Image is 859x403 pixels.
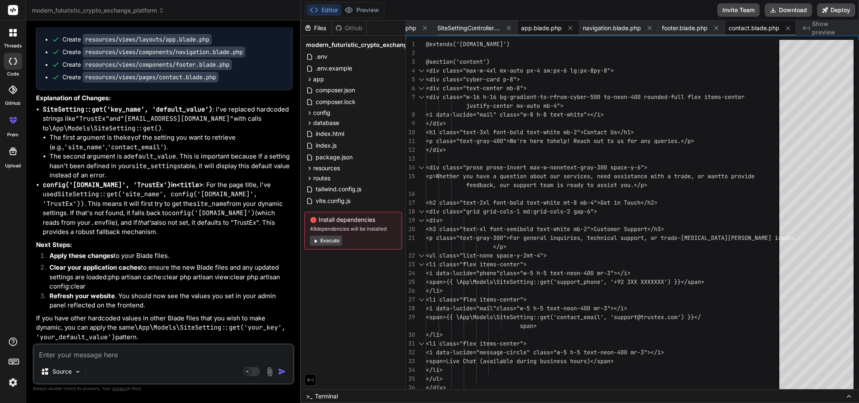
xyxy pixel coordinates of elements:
img: attachment [265,367,275,377]
div: Click to collapse the range. [416,163,427,172]
div: 7 [406,93,415,101]
li: to your Blade files. [43,251,293,263]
div: 27 [406,295,415,304]
span: vite.config.js [315,196,351,206]
span: er"> [513,260,527,268]
span: @section('content') [426,58,490,65]
span: modern_futuristic_crypto_exchange_platform [306,41,439,49]
code: \App\Models\SiteSetting::get() [49,124,162,133]
code: SiteSetting::get('site_name', config('[DOMAIN_NAME]', 'TrustEx')) [43,190,257,208]
code: 'contact_email' [107,143,164,151]
div: Click to collapse the range. [416,216,427,225]
code: SiteSetting::get('key_name', 'default_value') [43,105,213,114]
span: .env [315,52,328,62]
span: </ul> [426,375,443,382]
label: threads [4,42,22,49]
div: 31 [406,339,415,348]
span: ols-2 gap-6"> [553,208,597,215]
p: If you have other hardcoded values in other Blade files that you wish to make dynamic, you can ap... [36,314,293,342]
span: app.blade.php [521,24,562,32]
div: Files [301,24,332,32]
code: config('[DOMAIN_NAME]') [168,209,255,217]
div: 21 [406,234,415,242]
div: 33 [406,357,415,366]
div: 10 [406,128,415,137]
strong: in [43,181,203,189]
div: 12 [406,146,415,154]
span: <span>Live Chat (avail [426,357,500,365]
span: er"> [513,340,527,347]
label: GitHub [5,100,21,107]
code: 'site_name' [64,143,106,151]
span: >_ [306,392,312,400]
div: Create [62,60,232,69]
div: 3 [406,57,415,66]
img: icon [278,367,286,376]
span: <i data-lucide="mail" class="w-8 h [426,111,540,118]
li: . You should now see the values you set in your admin panel reflected on the frontend. [43,291,293,310]
span: py-8"> [594,67,614,74]
code: "[EMAIL_ADDRESS][DOMAIN_NAME]" [120,114,234,123]
div: Click to collapse the range. [416,66,427,75]
img: Pick Models [74,368,81,375]
div: 16 [406,190,415,198]
span: composer.lock [315,97,356,107]
span: footer.blade.php [662,24,708,32]
code: resources/views/layouts/app.blade.php [83,34,212,45]
span: te mt-8 mb-4">Get in Touch</h2> [553,199,657,206]
span: <div class="w-16 h-16 bg-gradient-to-r [426,93,553,101]
li: The first argument is the of the setting you want to retrieve (e.g., , ). [49,133,293,152]
span: feedback, our support team is ready to assist you. [466,181,634,189]
div: Click to collapse the range. [416,84,427,93]
span: <p class="text-gray-300">For g [426,234,527,242]
span: .env.example [315,63,353,73]
span: <ul class="list-none space-y-2 [426,252,527,259]
span: app [313,75,324,83]
strong: Apply these changes [49,252,114,260]
button: Download [765,3,812,17]
span: <div class="cyber-card p-8"> [426,75,520,83]
span: <h3 class="text-xl font-semibo [426,225,527,233]
div: 4 [406,66,415,75]
div: 34 [406,366,415,374]
strong: Refresh your website [49,292,115,300]
div: 35 [406,374,415,383]
span: iteSetting::get('support_phone', '+92 3XX XXXXXXX' [500,278,667,286]
span: </div> [426,146,446,153]
span: </p> [634,181,647,189]
div: Click to collapse the range. [416,207,427,216]
span: <p class="text-gray-400">We're here to [426,137,553,145]
span: </li> [426,331,443,338]
button: Execute [310,236,342,246]
div: 32 [406,348,415,357]
span: er"> [513,296,527,303]
div: 18 [406,207,415,216]
span: text-gray-300 space-y-6"> [563,164,647,171]
div: 26 [406,286,415,295]
span: e-circle" class="w-5 h-5 text-neon-400 mr-3"></i> [500,348,664,356]
div: 2 [406,49,415,57]
span: span> [520,322,537,330]
li: : For the page title, I've used . This means it will first try to get the from your dynamic setti... [43,180,293,237]
span: contact.blade.php [729,24,779,32]
span: from-cyber-500 to-neon-400 rounded-full flex item [553,93,718,101]
div: 8 [406,110,415,119]
span: class="w-5 h-5 text-neon-400 mr-3"></i> [500,269,631,277]
span: [PERSON_NAME] issues. [728,234,798,242]
span: class="w-5 h-5 text-neon-400 mr-3"></i> [496,304,627,312]
span: 48 dependencies will be installed [310,226,397,232]
span: <h1 class="text-3xl font-bold text-whi [426,128,553,136]
div: Click to collapse the range. [416,93,427,101]
span: composer.json [315,85,356,95]
button: Preview [341,4,382,16]
span: <li class="flex items-cent [426,296,513,303]
span: <div class="prose prose-invert max-w-none [426,164,563,171]
span: index.html [315,129,345,139]
div: 11 [406,137,415,146]
span: <h2 class="text-2xl font-bold text-whi [426,199,553,206]
div: Create [62,35,212,44]
bindaction: php artisan cache:clear [108,273,178,281]
code: "TrustEx" [75,114,109,123]
span: database [313,119,339,127]
span: Show preview [812,20,852,36]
